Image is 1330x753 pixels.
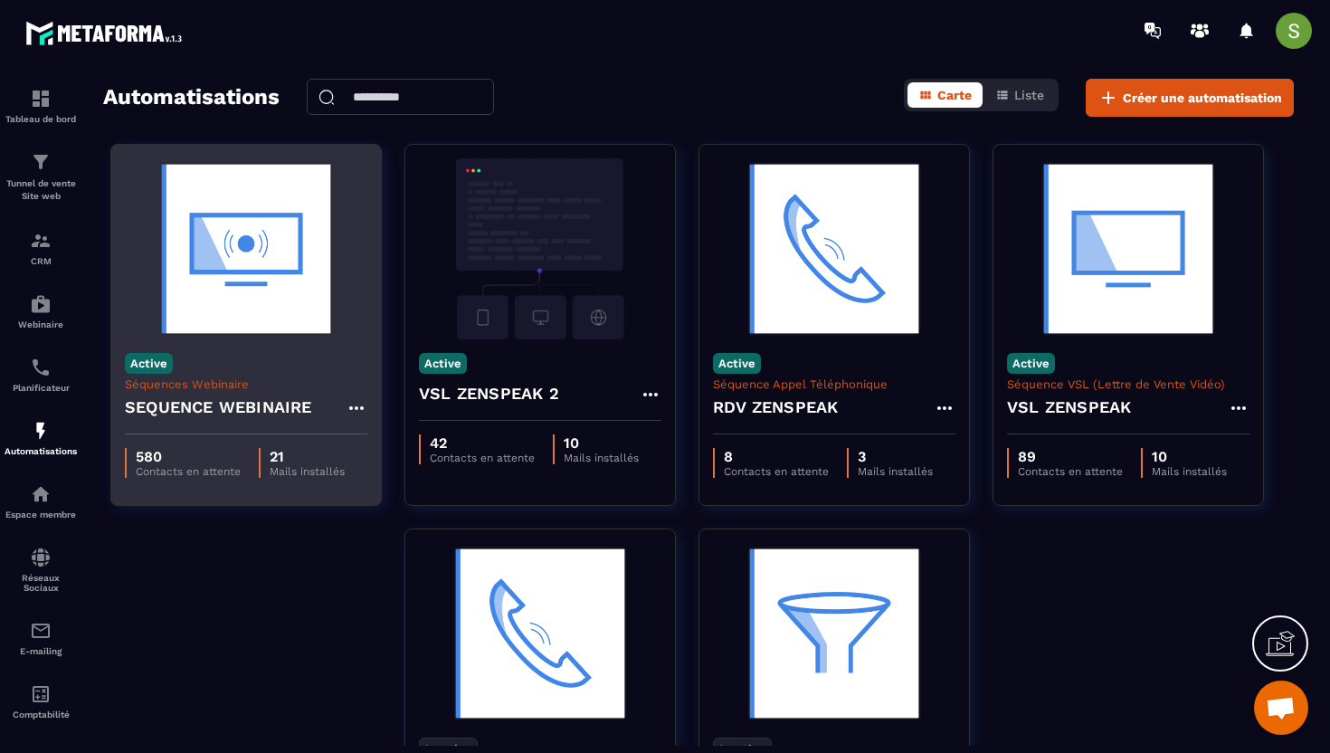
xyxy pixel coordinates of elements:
[5,256,77,266] p: CRM
[858,448,933,465] p: 3
[5,646,77,656] p: E-mailing
[907,82,983,108] button: Carte
[1007,377,1249,391] p: Séquence VSL (Lettre de Vente Vidéo)
[30,483,52,505] img: automations
[270,448,345,465] p: 21
[25,16,188,50] img: logo
[125,377,367,391] p: Séquences Webinaire
[125,158,367,339] img: automation-background
[1152,465,1227,478] p: Mails installés
[30,620,52,642] img: email
[103,79,280,117] h2: Automatisations
[564,434,639,452] p: 10
[1018,448,1123,465] p: 89
[1007,395,1131,420] h4: VSL ZENSPEAK
[713,353,761,374] p: Active
[419,353,467,374] p: Active
[5,606,77,670] a: emailemailE-mailing
[1152,448,1227,465] p: 10
[1123,89,1282,107] span: Créer une automatisation
[5,216,77,280] a: formationformationCRM
[5,533,77,606] a: social-networksocial-networkRéseaux Sociaux
[984,82,1055,108] button: Liste
[5,138,77,216] a: formationformationTunnel de vente Site web
[5,470,77,533] a: automationsautomationsEspace membre
[5,446,77,456] p: Automatisations
[30,151,52,173] img: formation
[724,465,829,478] p: Contacts en attente
[430,434,535,452] p: 42
[5,710,77,720] p: Comptabilité
[713,543,955,724] img: automation-background
[136,465,241,478] p: Contacts en attente
[5,406,77,470] a: automationsautomationsAutomatisations
[5,510,77,519] p: Espace membre
[5,177,77,203] p: Tunnel de vente Site web
[5,670,77,733] a: accountantaccountantComptabilité
[937,88,972,102] span: Carte
[30,230,52,252] img: formation
[1086,79,1294,117] button: Créer une automatisation
[564,452,639,464] p: Mails installés
[5,74,77,138] a: formationformationTableau de bord
[125,353,173,374] p: Active
[270,465,345,478] p: Mails installés
[5,343,77,406] a: schedulerschedulerPlanificateur
[1014,88,1044,102] span: Liste
[5,280,77,343] a: automationsautomationsWebinaire
[1007,353,1055,374] p: Active
[1254,681,1308,735] div: Ouvrir le chat
[713,158,955,339] img: automation-background
[30,357,52,378] img: scheduler
[858,465,933,478] p: Mails installés
[136,448,241,465] p: 580
[5,114,77,124] p: Tableau de bord
[1007,158,1249,339] img: automation-background
[5,319,77,329] p: Webinaire
[30,293,52,315] img: automations
[724,448,829,465] p: 8
[1018,465,1123,478] p: Contacts en attente
[30,683,52,705] img: accountant
[30,88,52,110] img: formation
[430,452,535,464] p: Contacts en attente
[30,547,52,568] img: social-network
[5,573,77,593] p: Réseaux Sociaux
[5,383,77,393] p: Planificateur
[419,381,559,406] h4: VSL ZENSPEAK 2
[30,420,52,442] img: automations
[419,543,661,724] img: automation-background
[713,395,838,420] h4: RDV ZENSPEAK
[419,158,661,339] img: automation-background
[713,377,955,391] p: Séquence Appel Téléphonique
[125,395,312,420] h4: SEQUENCE WEBINAIRE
